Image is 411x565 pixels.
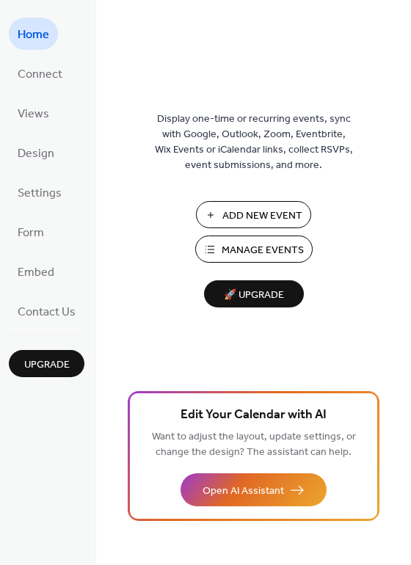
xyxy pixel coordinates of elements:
a: Connect [9,57,71,90]
span: Form [18,222,44,245]
span: 🚀 Upgrade [213,285,295,305]
a: Form [9,216,53,248]
a: Contact Us [9,295,84,327]
span: Manage Events [222,243,304,258]
span: Upgrade [24,357,70,373]
a: Views [9,97,58,129]
a: Settings [9,176,70,208]
span: Views [18,103,49,126]
a: Home [9,18,58,50]
button: Open AI Assistant [181,473,327,506]
a: Embed [9,255,63,288]
a: Design [9,136,63,169]
span: Want to adjust the layout, update settings, or change the design? The assistant can help. [152,427,356,462]
button: Manage Events [195,236,313,263]
button: 🚀 Upgrade [204,280,304,307]
span: Connect [18,63,62,87]
button: Add New Event [196,201,311,228]
span: Contact Us [18,301,76,324]
span: Settings [18,182,62,205]
span: Edit Your Calendar with AI [181,405,327,426]
button: Upgrade [9,350,84,377]
span: Add New Event [222,208,302,224]
span: Home [18,23,49,47]
span: Design [18,142,54,166]
span: Embed [18,261,54,285]
span: Open AI Assistant [203,484,284,499]
span: Display one-time or recurring events, sync with Google, Outlook, Zoom, Eventbrite, Wix Events or ... [155,112,353,173]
